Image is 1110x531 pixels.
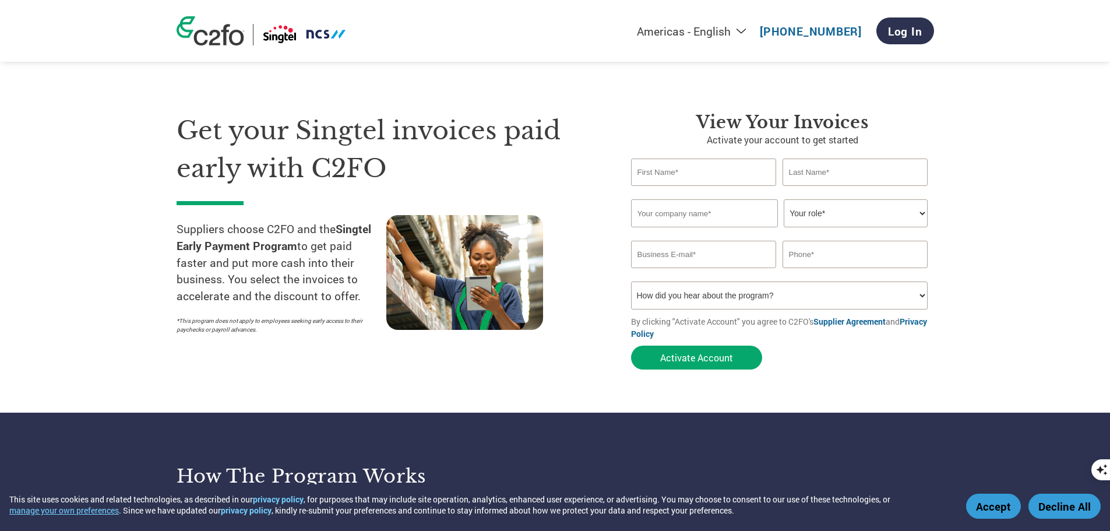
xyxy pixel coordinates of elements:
input: First Name* [631,159,777,186]
a: Log In [876,17,934,44]
h1: Get your Singtel invoices paid early with C2FO [177,112,596,187]
input: Your company name* [631,199,778,227]
div: Inavlid Phone Number [783,269,928,277]
p: Activate your account to get started [631,133,934,147]
input: Invalid Email format [631,241,777,268]
div: This site uses cookies and related technologies, as described in our , for purposes that may incl... [9,494,949,516]
img: supply chain worker [386,215,543,330]
button: manage your own preferences [9,505,119,516]
a: privacy policy [221,505,272,516]
h3: How the program works [177,465,541,488]
div: Invalid first name or first name is too long [631,187,777,195]
div: Invalid last name or last name is too long [783,187,928,195]
a: Supplier Agreement [813,316,886,327]
img: Singtel [262,24,347,45]
button: Activate Account [631,346,762,370]
div: Invalid company name or company name is too long [631,228,928,236]
input: Phone* [783,241,928,268]
p: By clicking "Activate Account" you agree to C2FO's and [631,315,934,340]
input: Last Name* [783,159,928,186]
img: c2fo logo [177,16,244,45]
p: Suppliers choose C2FO and the to get paid faster and put more cash into their business. You selec... [177,221,386,305]
button: Decline All [1028,494,1101,519]
button: Accept [966,494,1021,519]
a: Privacy Policy [631,316,927,339]
div: Inavlid Email Address [631,269,777,277]
a: privacy policy [253,494,304,505]
a: [PHONE_NUMBER] [760,24,862,38]
p: *This program does not apply to employees seeking early access to their paychecks or payroll adva... [177,317,375,334]
h3: View Your Invoices [631,112,934,133]
strong: Singtel Early Payment Program [177,221,371,253]
select: Title/Role [784,199,928,227]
